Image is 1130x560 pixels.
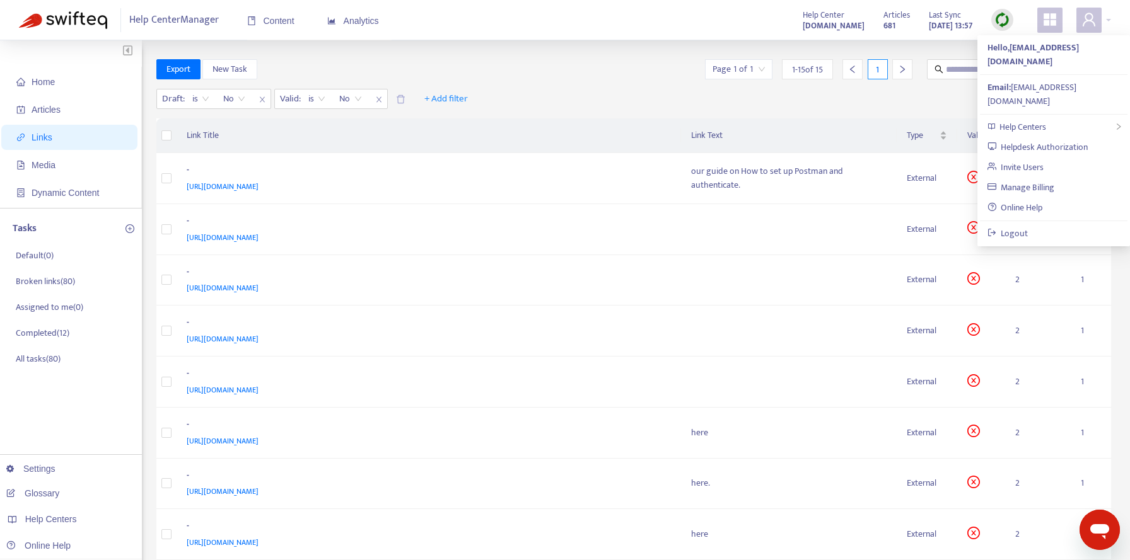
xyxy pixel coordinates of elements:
div: External [907,222,947,236]
td: 1 [1071,306,1111,357]
span: + Add filter [424,91,468,106]
img: sync.dc5367851b00ba804db3.png [994,12,1010,28]
span: area-chart [327,16,336,25]
td: 1 [1071,357,1111,408]
span: Content [247,16,294,26]
span: user [1081,12,1097,27]
p: Default ( 0 ) [16,249,54,262]
td: 2 [1005,509,1071,560]
div: - [187,418,667,434]
span: [URL][DOMAIN_NAME] [187,485,259,498]
span: Valid [967,129,985,142]
span: Media [32,160,55,170]
td: 2 [1005,255,1071,306]
p: All tasks ( 80 ) [16,352,61,365]
div: External [907,426,947,440]
span: No [339,89,362,108]
span: Help Centers [999,120,1046,134]
span: close-circle [967,171,980,183]
div: - [187,367,667,383]
span: New Task [213,62,247,76]
iframe: Button to launch messaging window [1080,510,1120,550]
div: External [907,273,947,287]
span: Articles [883,8,910,22]
span: [URL][DOMAIN_NAME] [187,333,259,345]
span: account-book [16,105,25,114]
img: Swifteq [19,11,107,29]
div: - [187,163,667,180]
div: External [907,527,947,541]
th: Type [897,118,957,153]
span: Analytics [327,16,379,26]
div: - [187,214,667,231]
span: Dynamic Content [32,188,99,198]
span: Articles [32,105,61,115]
span: close-circle [967,323,980,336]
span: delete [396,94,405,104]
p: Assigned to me ( 0 ) [16,300,83,314]
a: Logout [987,226,1028,241]
a: Glossary [6,488,59,498]
strong: 681 [883,19,895,33]
span: No [223,89,245,108]
span: [URL][DOMAIN_NAME] [187,180,259,193]
span: container [16,188,25,197]
span: close [254,92,271,107]
td: 2 [1005,459,1071,510]
span: is [192,89,209,108]
span: [URL][DOMAIN_NAME] [187,282,259,294]
span: [URL][DOMAIN_NAME] [187,435,259,447]
span: close-circle [967,425,980,437]
span: close [371,92,387,107]
button: + Add filter [415,89,477,109]
span: [URL][DOMAIN_NAME] [187,384,259,396]
span: close-circle [967,527,980,539]
strong: [DOMAIN_NAME] [803,19,865,33]
a: Invite Users [987,160,1044,174]
span: appstore [1042,12,1057,27]
button: Export [156,59,201,79]
span: file-image [16,161,25,169]
div: - [187,469,667,485]
span: Help Center Manager [129,8,219,32]
div: - [187,519,667,535]
strong: Hello, [EMAIL_ADDRESS][DOMAIN_NAME] [987,40,1079,69]
td: 1 [1071,459,1111,510]
strong: [DATE] 13:57 [929,19,972,33]
span: close-circle [967,476,980,488]
a: Online Help [987,200,1043,215]
p: Tasks [13,221,37,236]
div: External [907,375,947,389]
div: External [907,476,947,490]
div: here. [691,476,887,490]
span: close-circle [967,221,980,234]
span: Help Center [803,8,844,22]
th: Valid [957,118,1005,153]
p: Completed ( 12 ) [16,326,69,340]
div: here [691,527,887,541]
div: - [187,316,667,332]
span: Last Sync [929,8,961,22]
div: - [187,265,667,282]
a: Online Help [6,540,71,551]
div: our guide on How to set up Postman and authenticate. [691,164,887,192]
td: 2 [1005,408,1071,459]
div: here [691,426,887,440]
span: search [935,65,943,74]
span: right [1115,123,1122,130]
button: New Task [202,59,257,79]
span: [URL][DOMAIN_NAME] [187,231,259,244]
p: Broken links ( 80 ) [16,275,75,288]
span: left [848,65,857,74]
strong: Email: [987,80,1011,94]
a: Settings [6,464,55,474]
th: Link Title [177,118,681,153]
span: [URL][DOMAIN_NAME] [187,536,259,549]
span: link [16,133,25,142]
div: External [907,171,947,185]
span: Links [32,132,52,142]
span: book [247,16,256,25]
div: External [907,324,947,338]
span: Valid : [275,89,303,108]
td: 1 [1071,509,1111,560]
